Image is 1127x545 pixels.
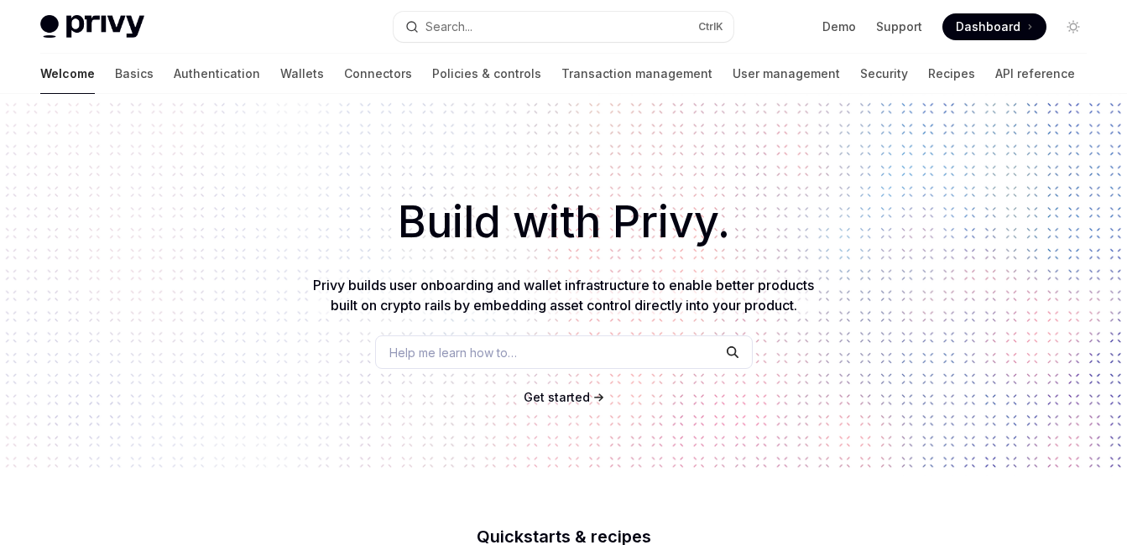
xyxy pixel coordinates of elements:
a: User management [733,54,840,94]
a: Welcome [40,54,95,94]
span: Ctrl K [698,20,723,34]
a: Connectors [344,54,412,94]
a: Recipes [928,54,975,94]
a: Support [876,18,922,35]
img: light logo [40,15,144,39]
a: Security [860,54,908,94]
span: Privy builds user onboarding and wallet infrastructure to enable better products built on crypto ... [313,277,814,314]
div: Search... [425,17,472,37]
a: Wallets [280,54,324,94]
span: Dashboard [956,18,1020,35]
h2: Quickstarts & recipes [269,528,859,545]
a: Demo [822,18,856,35]
a: API reference [995,54,1075,94]
a: Get started [524,389,590,406]
a: Basics [115,54,154,94]
a: Authentication [174,54,260,94]
span: Get started [524,390,590,404]
button: Toggle dark mode [1060,13,1087,40]
button: Search...CtrlK [394,12,733,42]
a: Transaction management [561,54,712,94]
span: Help me learn how to… [389,344,517,361]
h1: Build with Privy. [27,189,1100,255]
a: Policies & controls [432,54,541,94]
a: Dashboard [942,13,1046,40]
